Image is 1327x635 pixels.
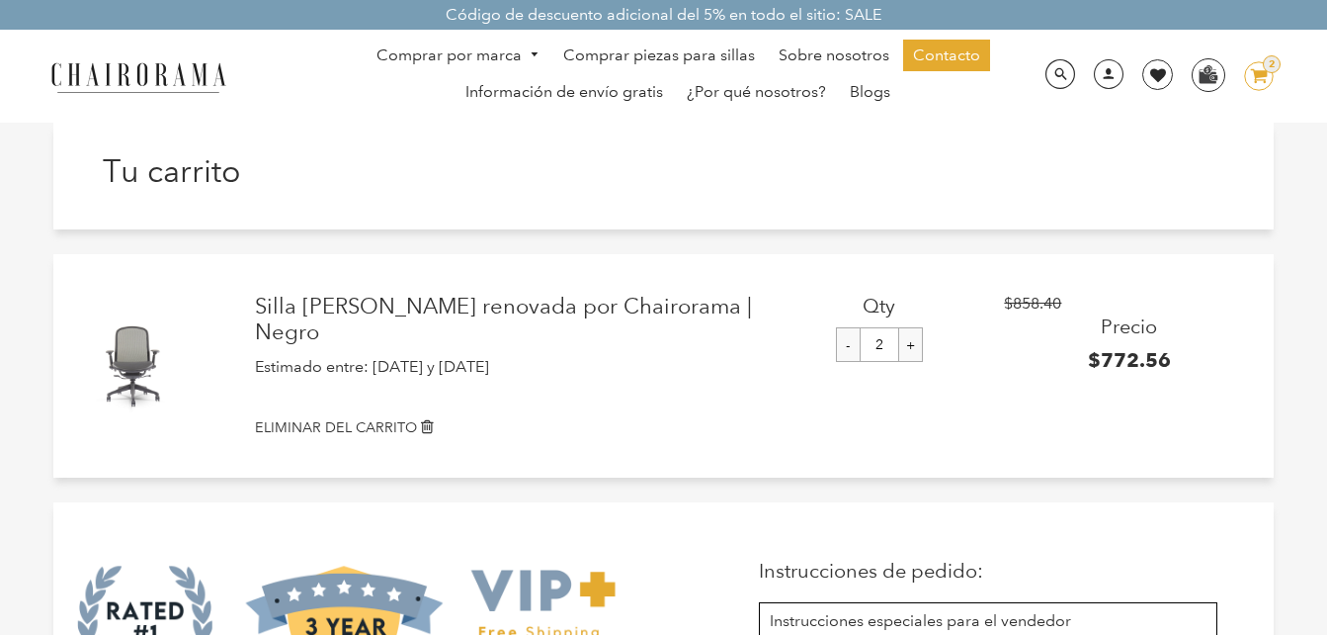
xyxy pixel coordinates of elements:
[88,319,181,412] img: Silla knoll Chadwick renovada por Chairorama | Negro
[465,82,663,103] span: Información de envío gratis
[769,40,899,71] a: Sobre nosotros
[1263,55,1281,73] div: 2
[840,76,900,108] a: Blogs
[1004,315,1254,338] h3: Precio
[836,327,861,362] input: -
[553,40,765,71] a: Comprar piezas para sillas
[1088,348,1171,372] span: $772.56
[563,45,755,66] span: Comprar piezas para sillas
[321,40,1035,113] nav: Navegación de escritorio
[779,45,889,66] span: Sobre nosotros
[40,59,237,94] img: chairorama
[677,76,836,108] a: ¿Por qué nosotros?
[255,417,1254,438] a: ELIMINAR DEL CARRITO
[913,45,980,66] span: Contacto
[255,294,755,346] a: Silla [PERSON_NAME] renovada por Chairorama | Negro
[898,327,923,362] input: +
[1229,61,1274,91] a: 2
[1004,294,1061,313] span: $858.40
[103,152,383,190] h1: Tu carrito
[903,40,990,71] a: Contacto
[255,418,417,436] small: ELIMINAR DEL CARRITO
[255,357,489,376] span: Estimado entre: [DATE] y [DATE]
[456,76,673,108] a: Información de envío gratis
[1193,59,1223,89] img: WhatsApp_Image_2024-07-12_at_16.23.01.webp
[687,82,826,103] span: ¿Por qué nosotros?
[759,559,1217,583] p: Instrucciones de pedido:
[376,45,522,64] font: Comprar por marca
[850,82,890,103] span: Blogs
[367,41,549,71] a: Comprar por marca
[755,294,1005,317] h3: Qty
